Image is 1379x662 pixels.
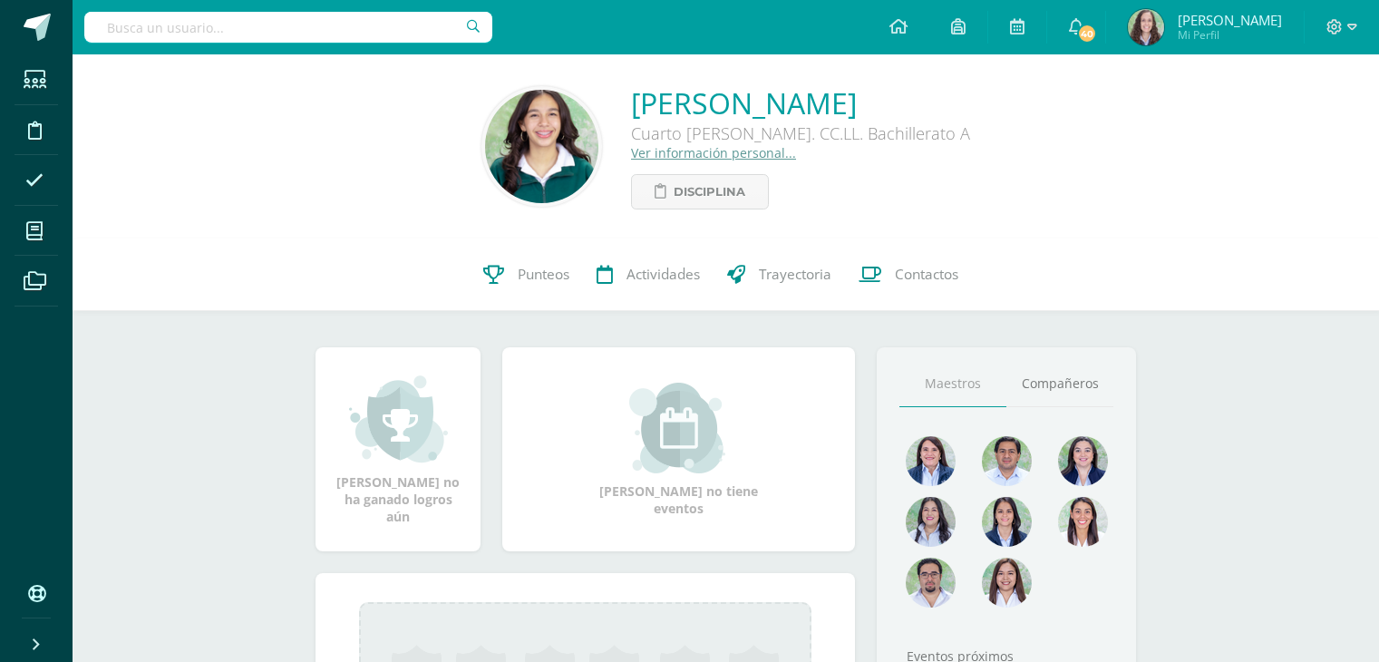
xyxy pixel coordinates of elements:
[906,436,956,486] img: 4477f7ca9110c21fc6bc39c35d56baaa.png
[714,239,845,311] a: Trayectoria
[631,174,769,209] a: Disciplina
[906,497,956,547] img: 1934cc27df4ca65fd091d7882280e9dd.png
[982,558,1032,608] img: 1be4a43e63524e8157c558615cd4c825.png
[631,83,970,122] a: [PERSON_NAME]
[1178,11,1282,29] span: [PERSON_NAME]
[845,239,972,311] a: Contactos
[518,265,569,284] span: Punteos
[899,361,1006,407] a: Maestros
[674,175,745,209] span: Disciplina
[895,265,958,284] span: Contactos
[485,90,598,203] img: 334a640cb16d69cfd2cfed32b72a8efa.png
[906,558,956,608] img: d7e1be39c7a5a7a89cfb5608a6c66141.png
[982,436,1032,486] img: 1e7bfa517bf798cc96a9d855bf172288.png
[1006,361,1113,407] a: Compañeros
[982,497,1032,547] img: d4e0c534ae446c0d00535d3bb96704e9.png
[626,265,700,284] span: Actividades
[1128,9,1164,45] img: 3752133d52f33eb8572d150d85f25ab5.png
[588,383,770,517] div: [PERSON_NAME] no tiene eventos
[1058,436,1108,486] img: 468d0cd9ecfcbce804e3ccd48d13f1ad.png
[629,383,728,473] img: event_small.png
[759,265,831,284] span: Trayectoria
[84,12,492,43] input: Busca un usuario...
[1076,24,1096,44] span: 40
[631,144,796,161] a: Ver información personal...
[1058,497,1108,547] img: 38d188cc98c34aa903096de2d1c9671e.png
[631,122,970,144] div: Cuarto [PERSON_NAME]. CC.LL. Bachillerato A
[583,239,714,311] a: Actividades
[1178,27,1282,43] span: Mi Perfil
[470,239,583,311] a: Punteos
[334,374,462,525] div: [PERSON_NAME] no ha ganado logros aún
[349,374,448,464] img: achievement_small.png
